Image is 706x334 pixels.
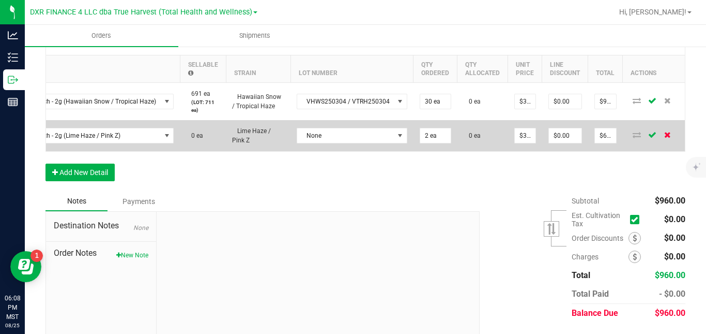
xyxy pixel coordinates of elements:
[54,247,148,259] span: Order Notes
[508,55,542,82] th: Unit Price
[664,214,685,224] span: $0.00
[644,132,660,138] span: Save Order Detail
[30,8,252,17] span: DXR FINANCE 4 LLC dba True Harvest (Total Health and Wellness)
[45,192,108,211] div: Notes
[572,270,590,280] span: Total
[420,128,451,143] input: 0
[108,192,170,211] div: Payments
[655,196,685,206] span: $960.00
[464,98,481,105] span: 0 ea
[5,294,20,322] p: 06:08 PM MST
[644,97,660,104] span: Save Order Detail
[413,55,457,82] th: Qty Ordered
[5,322,20,329] p: 08/25
[25,25,178,47] a: Orders
[515,94,535,109] input: 0
[542,55,588,82] th: Line Discount
[659,289,685,299] span: - $0.00
[10,251,41,282] iframe: Resource center
[8,30,18,40] inline-svg: Analytics
[572,308,618,318] span: Balance Due
[515,128,535,143] input: 0
[664,252,685,262] span: $0.00
[623,55,685,82] th: Actions
[133,224,148,231] span: None
[572,197,599,205] span: Subtotal
[180,55,226,82] th: Sellable
[186,98,220,114] p: (LOT: 711 ea)
[297,128,394,143] span: None
[45,164,115,181] button: Add New Detail
[226,55,290,82] th: Strain
[290,55,413,82] th: Lot Number
[664,233,685,243] span: $0.00
[297,94,394,109] span: VHWS250304 / VTRH250304
[420,94,451,109] input: 0
[549,128,581,143] input: 0
[588,55,623,82] th: Total
[660,97,676,104] span: Delete Order Detail
[232,127,271,144] span: Lime Haze / Pink Z
[595,94,616,109] input: 0
[655,308,685,318] span: $960.00
[619,8,686,16] span: Hi, [PERSON_NAME]!
[116,251,148,260] button: New Note
[572,234,628,242] span: Order Discounts
[186,90,210,97] span: 691 ea
[8,52,18,63] inline-svg: Inventory
[225,31,284,40] span: Shipments
[660,132,676,138] span: Delete Order Detail
[572,289,609,299] span: Total Paid
[8,97,18,107] inline-svg: Reports
[630,212,644,226] span: Calculate cultivation tax
[595,128,616,143] input: 0
[655,270,685,280] span: $960.00
[232,93,281,110] span: Hawaiian Snow / Tropical Haze
[186,132,203,139] span: 0 ea
[572,253,628,261] span: Charges
[8,75,18,85] inline-svg: Outbound
[78,31,125,40] span: Orders
[30,250,43,262] iframe: Resource center unread badge
[464,132,481,139] span: 0 ea
[457,55,508,82] th: Qty Allocated
[178,25,332,47] a: Shipments
[572,211,626,228] span: Est. Cultivation Tax
[549,94,581,109] input: 0
[54,220,148,232] span: Destination Notes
